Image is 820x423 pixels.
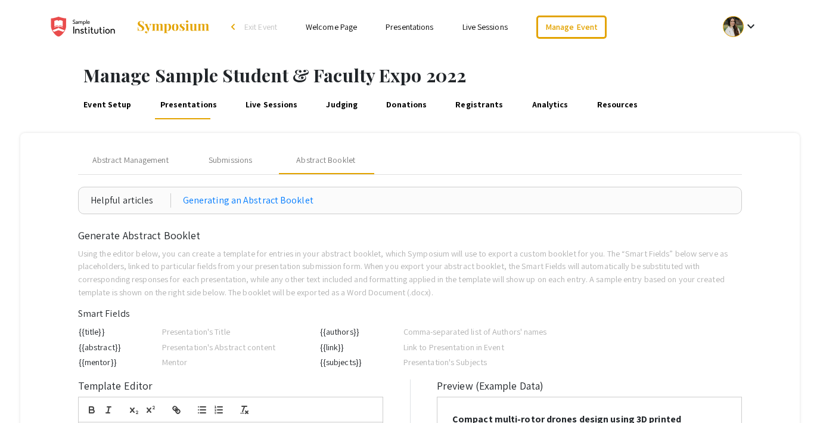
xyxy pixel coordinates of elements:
[462,21,508,32] a: Live Sessions
[78,379,383,393] h2: Template Editor
[403,339,555,355] td: Link to Presentation in Event
[161,339,313,355] td: Presentation's Abstract content
[324,91,360,119] a: Judging
[296,154,355,166] div: Abstract Booklet
[231,23,238,30] div: arrow_back_ios
[49,12,124,42] img: Sample Student & Faculty Expo 2022
[91,193,171,208] div: Helpful articles
[49,12,210,42] a: Sample Student & Faculty Expo 2022
[78,339,161,355] td: {{abstract}}
[83,64,820,86] h1: Manage Sample Student & Faculty Expo 2022
[437,379,742,393] h2: Preview (Example Data)
[319,339,403,355] td: {{link}}
[78,229,743,242] h2: Generate Abstract Booklet
[78,324,161,339] td: {{title}}
[403,354,555,370] td: Presentation's Subjects
[183,193,313,208] a: Generating an Abstract Booklet
[306,21,357,32] a: Welcome Page
[744,19,758,33] mat-icon: Expand account dropdown
[386,21,433,32] a: Presentations
[403,324,555,339] td: Comma-separated list of Authors' names
[530,91,570,119] a: Analytics
[319,324,403,339] td: {{authors}}
[136,20,210,34] img: Symposium by ForagerOne
[710,13,771,40] button: Expand account dropdown
[78,247,743,298] p: Using the editor below, you can create a template for entries in your abstract booklet, which Sym...
[161,354,313,370] td: Mentor
[9,369,51,414] iframe: Chat
[244,21,277,32] span: Exit Event
[536,16,607,39] a: Manage Event
[78,308,743,319] h3: Smart Fields
[384,91,429,119] a: Donations
[82,91,133,119] a: Event Setup
[92,154,169,166] span: Abstract Management
[319,354,403,370] td: {{subjects}}
[595,91,640,119] a: Resources
[158,91,219,119] a: Presentations
[78,354,161,370] td: {{mentor}}
[209,154,252,166] div: Submissions
[244,91,300,119] a: Live Sessions
[454,91,505,119] a: Registrants
[161,324,313,339] td: Presentation's Title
